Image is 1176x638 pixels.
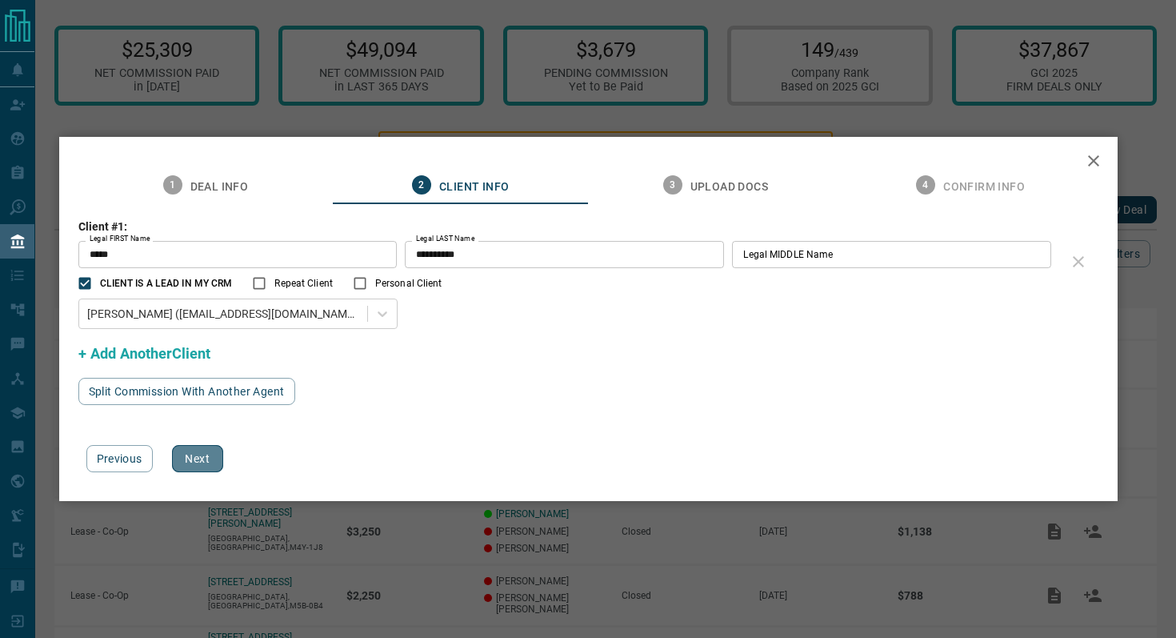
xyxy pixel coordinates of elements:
[416,234,474,244] label: Legal LAST Name
[100,276,233,291] span: CLIENT IS A LEAD IN MY CRM
[170,179,175,191] text: 1
[90,234,150,244] label: Legal FIRST Name
[690,180,768,195] span: Upload Docs
[418,179,424,191] text: 2
[86,445,153,472] button: Previous
[172,445,223,472] button: Next
[78,220,1060,233] h3: Client #1:
[670,179,675,191] text: 3
[190,180,249,195] span: Deal Info
[78,378,295,405] button: Split Commission With Another Agent
[375,276,442,291] span: Personal Client
[274,276,332,291] span: Repeat Client
[439,180,509,195] span: Client Info
[78,345,210,362] span: + Add AnotherClient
